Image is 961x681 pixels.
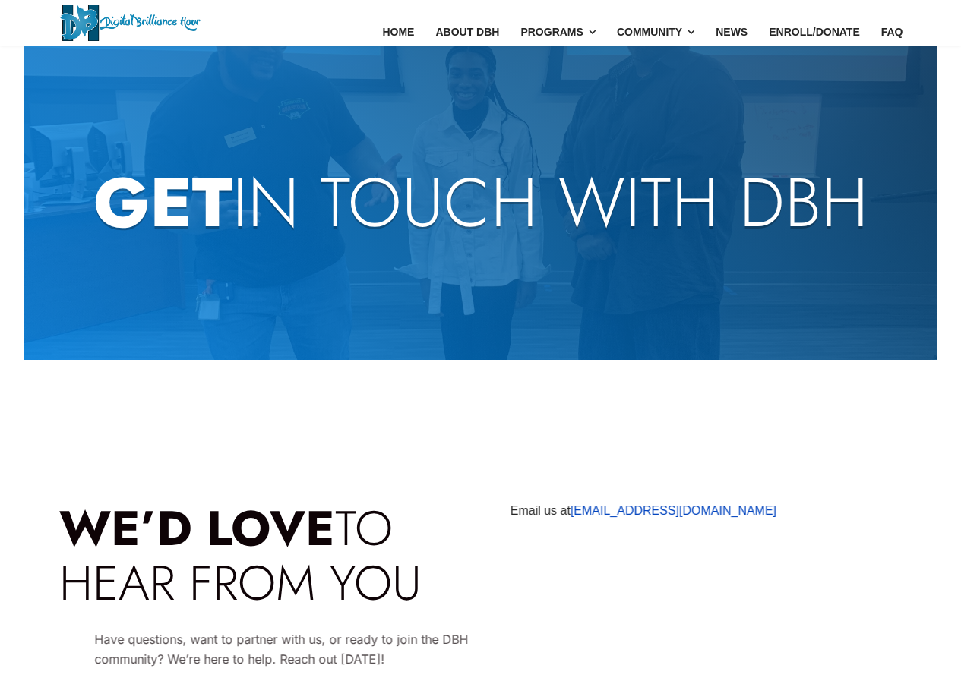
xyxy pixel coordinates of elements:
a: [EMAIL_ADDRESS][DOMAIN_NAME] [570,504,776,517]
h2: IN TOUCH WITH DBH [93,163,868,242]
p: Email us at [510,501,912,520]
strong: GET [93,163,232,242]
p: Have questions, want to partner with us, or ready to join the DBH community? We’re here to help. ... [94,629,497,669]
img: Digital Brilliance Hour [59,5,201,41]
strong: WE’D LOVE [59,501,335,556]
h4: TO HEAR FROM YOU [59,501,422,610]
iframe: Chat Widget [885,608,961,681]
